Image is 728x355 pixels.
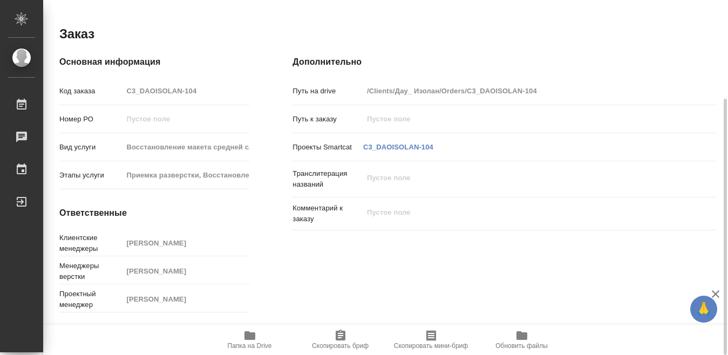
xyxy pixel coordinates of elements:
button: 🙏 [690,296,717,323]
p: Код заказа [59,86,123,97]
input: Пустое поле [123,139,249,155]
span: Скопировать бриф [312,342,369,350]
p: Транслитерация названий [292,168,363,190]
p: Проектный менеджер [59,289,123,310]
button: Скопировать бриф [295,325,386,355]
input: Пустое поле [363,83,681,99]
p: Менеджеры верстки [59,261,123,282]
input: Пустое поле [123,291,249,307]
input: Пустое поле [123,263,249,279]
input: Пустое поле [123,111,249,127]
input: Пустое поле [123,235,249,251]
p: Клиентские менеджеры [59,233,123,254]
p: Путь к заказу [292,114,363,125]
p: Проекты Smartcat [292,142,363,153]
h4: Дополнительно [292,56,716,69]
p: Этапы услуги [59,170,123,181]
p: Номер РО [59,114,123,125]
button: Скопировать мини-бриф [386,325,477,355]
p: Вид услуги [59,142,123,153]
h4: Ответственные [59,207,249,220]
button: Папка на Drive [205,325,295,355]
input: Пустое поле [123,83,249,99]
h4: Основная информация [59,56,249,69]
span: Папка на Drive [228,342,272,350]
span: 🙏 [695,298,713,320]
span: Обновить файлы [495,342,548,350]
h2: Заказ [59,25,94,43]
button: Обновить файлы [477,325,567,355]
a: C3_DAOISOLAN-104 [363,143,433,151]
p: Комментарий к заказу [292,203,363,224]
input: Пустое поле [123,167,249,183]
span: Скопировать мини-бриф [394,342,468,350]
p: Путь на drive [292,86,363,97]
input: Пустое поле [363,111,681,127]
